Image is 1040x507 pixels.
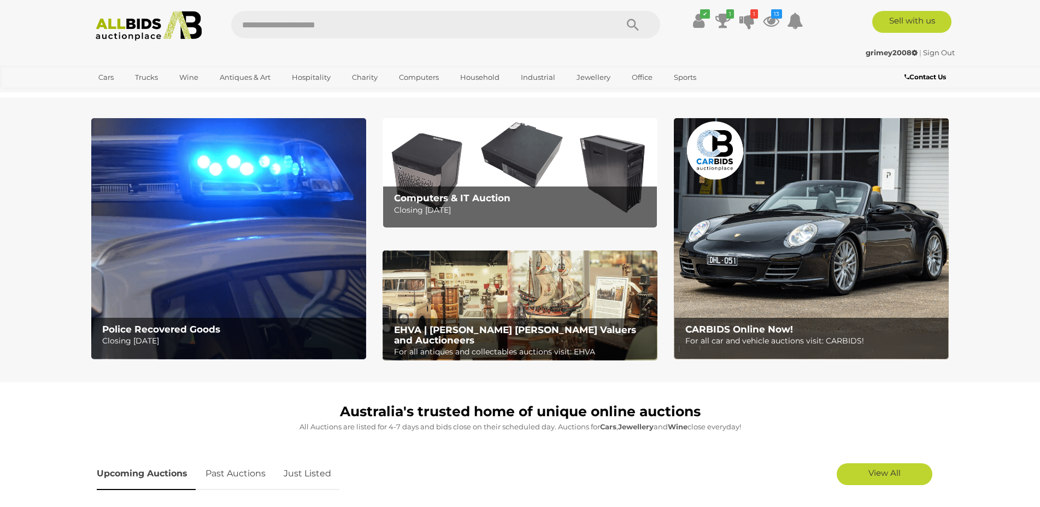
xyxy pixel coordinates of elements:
[685,324,793,335] b: CARBIDS Online Now!
[674,118,949,359] img: CARBIDS Online Now!
[868,468,901,478] span: View All
[872,11,951,33] a: Sell with us
[90,11,208,41] img: Allbids.com.au
[345,68,385,86] a: Charity
[383,250,657,361] a: EHVA | Evans Hastings Valuers and Auctioneers EHVA | [PERSON_NAME] [PERSON_NAME] Valuers and Auct...
[715,11,731,31] a: 1
[275,458,339,490] a: Just Listed
[771,9,782,19] i: 13
[569,68,618,86] a: Jewellery
[394,324,636,346] b: EHVA | [PERSON_NAME] [PERSON_NAME] Valuers and Auctioneers
[383,118,657,228] a: Computers & IT Auction Computers & IT Auction Closing [DATE]
[923,48,955,57] a: Sign Out
[102,324,220,335] b: Police Recovered Goods
[394,193,510,203] b: Computers & IT Auction
[726,9,734,19] i: 1
[91,118,366,359] img: Police Recovered Goods
[383,250,657,361] img: EHVA | Evans Hastings Valuers and Auctioneers
[606,11,660,38] button: Search
[394,203,651,217] p: Closing [DATE]
[97,404,944,419] h1: Australia's trusted home of unique online auctions
[700,9,710,19] i: ✔
[919,48,921,57] span: |
[750,9,758,19] i: 1
[128,68,165,86] a: Trucks
[904,73,946,81] b: Contact Us
[172,68,205,86] a: Wine
[91,86,183,104] a: [GEOGRAPHIC_DATA]
[625,68,660,86] a: Office
[102,334,360,348] p: Closing [DATE]
[392,68,446,86] a: Computers
[514,68,562,86] a: Industrial
[213,68,278,86] a: Antiques & Art
[394,345,651,359] p: For all antiques and collectables auctions visit: EHVA
[97,458,196,490] a: Upcoming Auctions
[866,48,919,57] a: grimey2008
[91,68,121,86] a: Cars
[904,71,949,83] a: Contact Us
[691,11,707,31] a: ✔
[866,48,918,57] strong: grimey2008
[674,118,949,359] a: CARBIDS Online Now! CARBIDS Online Now! For all car and vehicle auctions visit: CARBIDS!
[453,68,507,86] a: Household
[197,458,274,490] a: Past Auctions
[383,118,657,228] img: Computers & IT Auction
[600,422,616,431] strong: Cars
[618,422,654,431] strong: Jewellery
[668,422,688,431] strong: Wine
[97,421,944,433] p: All Auctions are listed for 4-7 days and bids close on their scheduled day. Auctions for , and cl...
[667,68,703,86] a: Sports
[285,68,338,86] a: Hospitality
[837,463,932,485] a: View All
[763,11,779,31] a: 13
[685,334,943,348] p: For all car and vehicle auctions visit: CARBIDS!
[739,11,755,31] a: 1
[91,118,366,359] a: Police Recovered Goods Police Recovered Goods Closing [DATE]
